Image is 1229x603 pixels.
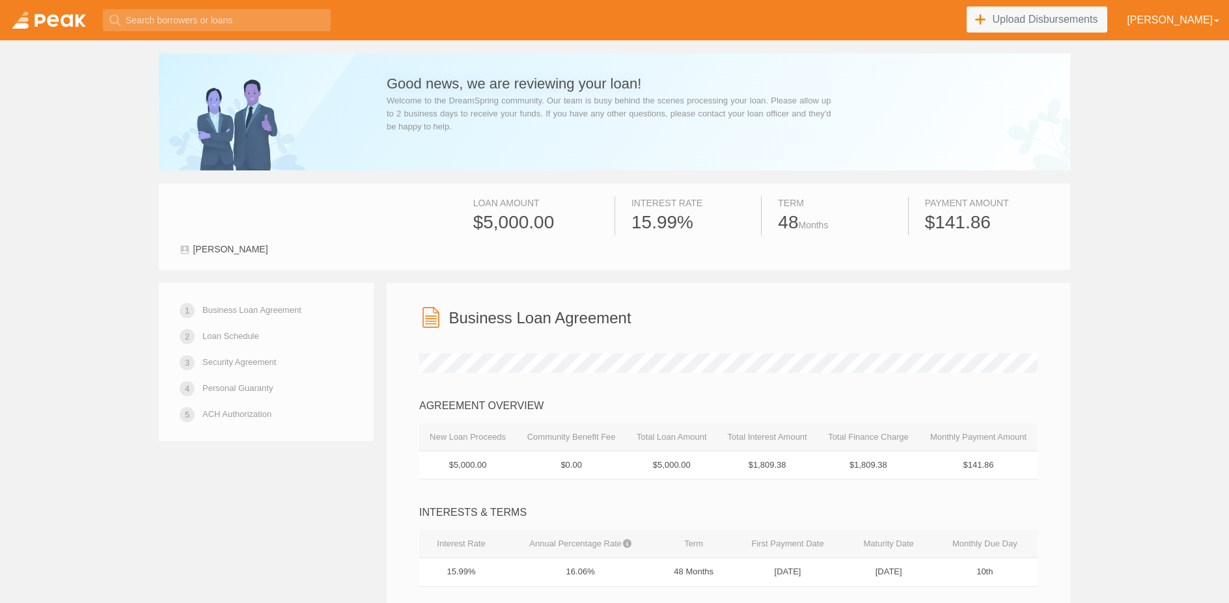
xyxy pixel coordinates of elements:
[717,423,818,451] th: Total Interest Amount
[631,209,756,235] div: 15.99%
[169,79,306,170] img: success-banner-center-5c009b1f3569bf346f1cc17983e29e143ec6e82fba81526c9477cf2b21fa466c.png
[180,245,190,255] img: user-1c9fd2761cee6e1c551a576fc8a3eb88bdec9f05d7f3aff15e6bd6b6821838cb.svg
[626,423,717,451] th: Total Loan Amount
[449,310,631,327] h3: Business Loan Agreement
[846,558,932,587] td: [DATE]
[925,209,1049,235] div: $141.86
[778,196,902,209] div: Term
[419,558,503,587] td: 15.99%
[503,558,657,587] td: 16.06%
[473,209,609,235] div: $5,000.00
[818,423,919,451] th: Total Finance Charge
[657,530,730,558] th: Term
[967,7,1108,33] a: Upload Disbursements
[717,451,818,479] td: $1,809.38
[818,451,919,479] td: $1,809.38
[387,73,1070,94] h3: Good news, we are reviewing your loan!
[193,244,268,254] span: [PERSON_NAME]
[202,325,259,347] a: Loan Schedule
[202,403,271,425] a: ACH Authorization
[419,399,1038,414] div: AGREEMENT OVERVIEW
[202,377,273,399] a: Personal Guaranty
[730,558,845,587] td: [DATE]
[932,558,1038,587] td: 10th
[626,451,717,479] td: $5,000.00
[473,196,609,209] div: Loan Amount
[919,451,1038,479] td: $141.86
[419,505,1038,520] div: INTERESTS & TERMS
[202,299,301,321] a: Business Loan Agreement
[846,530,932,558] th: Maturity Date
[631,196,756,209] div: Interest Rate
[798,220,828,230] span: Months
[1007,99,1070,170] img: banner-right-7faaebecb9cc8a8b8e4d060791a95e06bbdd76f1cbb7998ea156dda7bc32fd76.png
[778,209,902,235] div: 48
[419,451,516,479] td: $5,000.00
[925,196,1049,209] div: Payment Amount
[387,94,831,133] div: Welcome to the DreamSpring community. Our team is busy behind the scenes processing your loan. Pl...
[419,530,503,558] th: Interest Rate
[932,530,1038,558] th: Monthly Due Day
[516,423,626,451] th: Community Benefit Fee
[919,423,1038,451] th: Monthly Payment Amount
[503,530,657,558] th: Annual Percentage Rate
[202,351,276,373] a: Security Agreement
[657,558,730,587] td: 48 Months
[419,423,516,451] th: New Loan Proceeds
[103,9,331,31] input: Search borrowers or loans
[516,451,626,479] td: $0.00
[730,530,845,558] th: First Payment Date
